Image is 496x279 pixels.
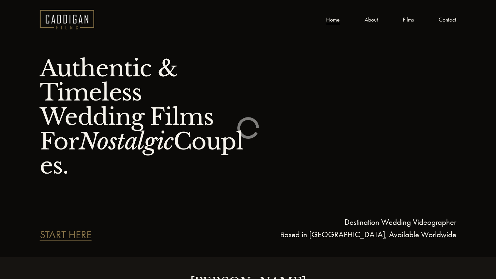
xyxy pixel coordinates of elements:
p: Destination Wedding Videographer Based in [GEOGRAPHIC_DATA], Available Worldwide [248,216,456,240]
img: Caddigan Films [40,10,94,29]
em: Nostalgic [79,127,173,156]
a: Home [326,15,340,24]
a: START HERE [40,229,92,240]
h1: Authentic & Timeless Wedding Films For Couples. [40,56,248,178]
a: Films [403,15,414,24]
a: Contact [439,15,456,24]
a: About [365,15,378,24]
